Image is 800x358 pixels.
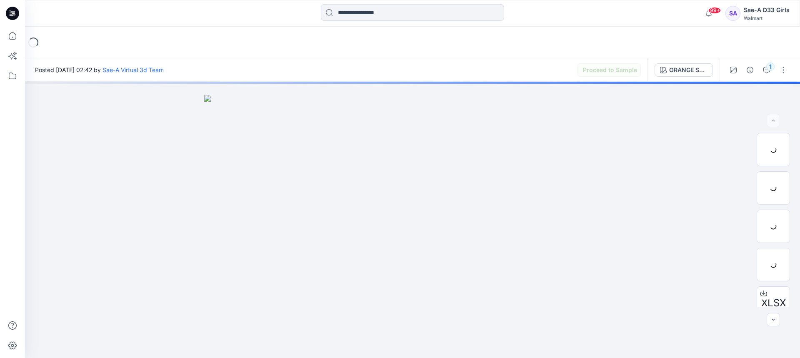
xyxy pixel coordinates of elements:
div: SA [725,6,740,21]
button: 1 [760,63,773,77]
a: Sae-A Virtual 3d Team [102,66,164,73]
span: XLSX [761,295,786,310]
button: ORANGE SUNSHINE [655,63,713,77]
div: ORANGE SUNSHINE [669,65,707,75]
div: Sae-A D33 Girls [744,5,790,15]
button: Details [743,63,757,77]
span: Posted [DATE] 02:42 by [35,65,164,74]
div: 1 [766,63,775,71]
span: 99+ [708,7,721,14]
div: Walmart [744,15,790,21]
